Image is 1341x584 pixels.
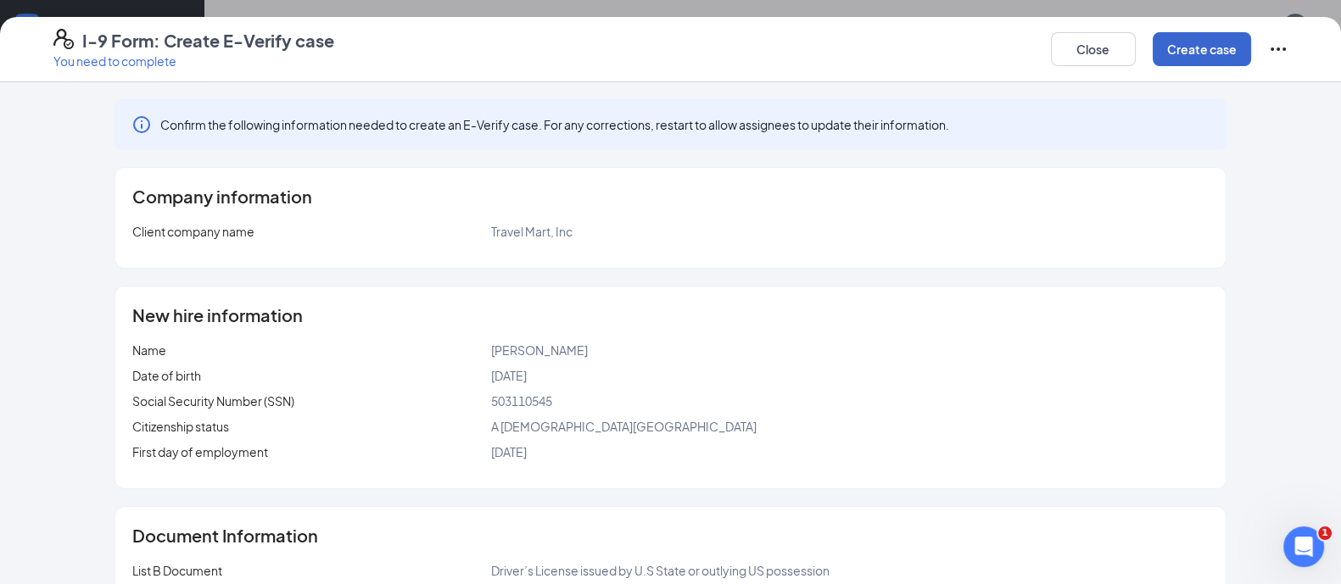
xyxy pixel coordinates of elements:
span: New hire information [132,307,303,324]
h4: I-9 Form: Create E-Verify case [82,29,334,53]
svg: FormI9EVerifyIcon [53,29,74,49]
svg: Info [131,114,152,135]
span: Citizenship status [132,419,229,434]
span: Driver’s License issued by U.S State or outlying US possession [491,563,830,578]
span: Social Security Number (SSN) [132,393,294,409]
span: A [DEMOGRAPHIC_DATA][GEOGRAPHIC_DATA] [491,419,757,434]
span: First day of employment [132,444,268,459]
span: Company information [132,188,312,205]
span: [DATE] [491,444,527,459]
span: [PERSON_NAME] [491,342,588,358]
svg: Ellipses [1268,39,1288,59]
span: Name [132,342,166,358]
span: Confirm the following information needed to create an E-Verify case. For any corrections, restart... [160,116,949,133]
button: Create case [1153,32,1251,66]
span: 1 [1318,526,1332,540]
span: [DATE] [491,368,527,383]
p: You need to complete [53,53,334,70]
span: Document Information [132,527,318,544]
span: Client company name [132,224,254,239]
button: Close [1051,32,1136,66]
span: 503110545 [491,393,552,409]
span: List B Document [132,563,222,578]
span: Date of birth [132,368,201,383]
iframe: Intercom live chat [1283,526,1324,567]
span: Travel Mart, Inc [491,224,573,239]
